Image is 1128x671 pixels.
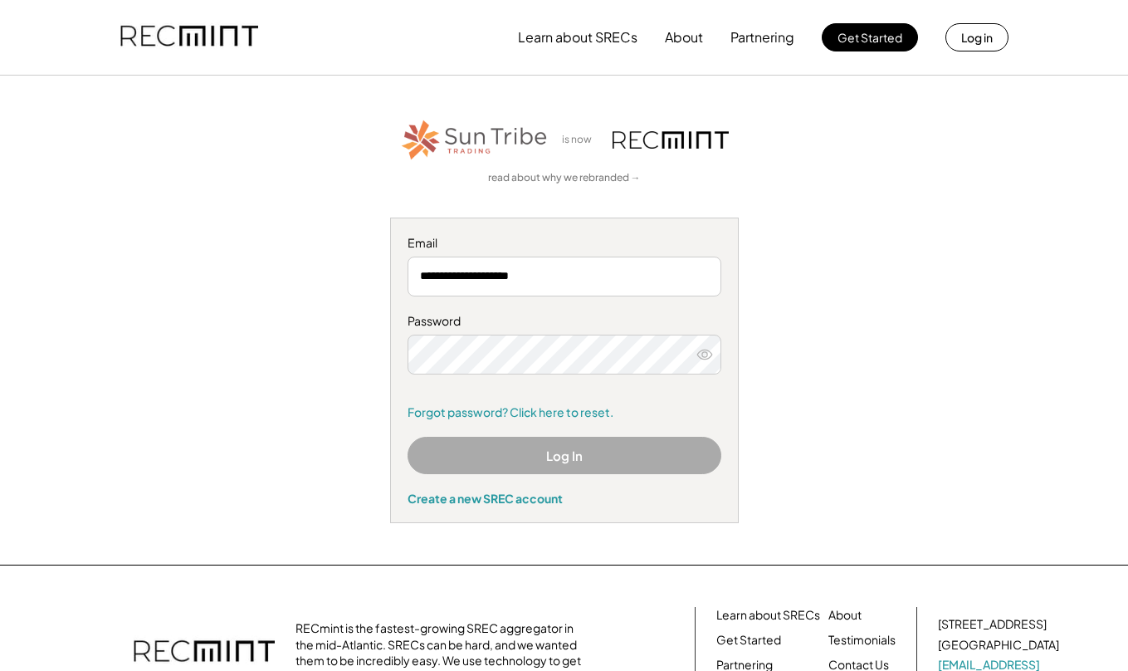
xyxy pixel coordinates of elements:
div: Password [408,313,721,330]
div: Email [408,235,721,252]
a: Learn about SRECs [716,607,820,624]
button: Log in [945,23,1008,51]
div: Create a new SREC account [408,491,721,506]
button: Log In [408,437,721,474]
a: Forgot password? Click here to reset. [408,404,721,421]
button: Get Started [822,23,918,51]
a: Testimonials [828,632,896,649]
img: recmint-logotype%403x.png [613,131,729,149]
img: recmint-logotype%403x.png [120,9,258,66]
div: [GEOGRAPHIC_DATA] [938,637,1059,654]
div: is now [558,133,604,147]
button: Partnering [730,21,794,54]
a: About [828,607,862,624]
a: read about why we rebranded → [488,171,641,185]
div: [STREET_ADDRESS] [938,616,1047,633]
button: About [665,21,703,54]
button: Learn about SRECs [518,21,637,54]
a: Get Started [716,632,781,649]
img: STT_Horizontal_Logo%2B-%2BColor.png [400,117,549,163]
